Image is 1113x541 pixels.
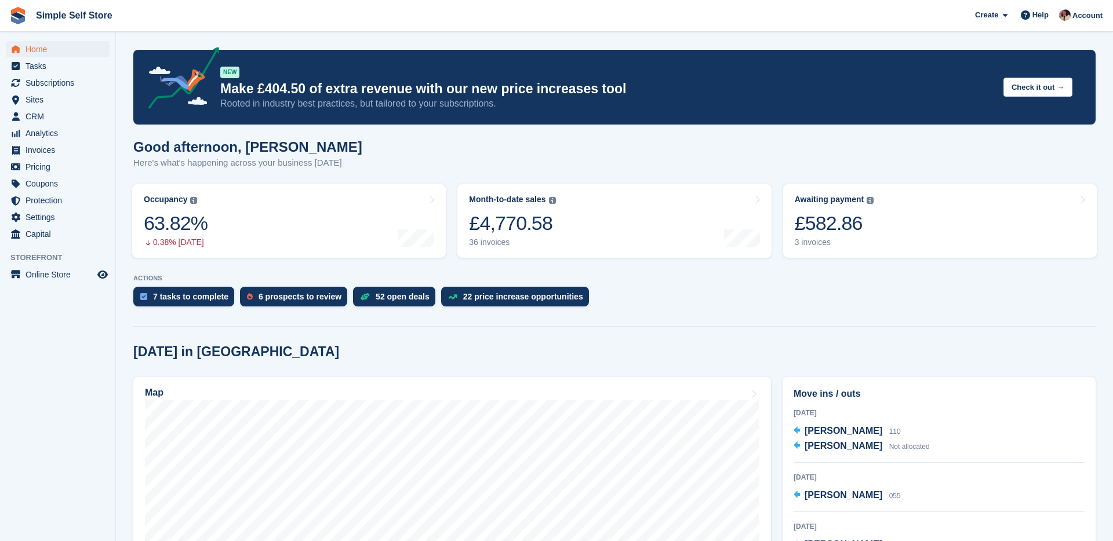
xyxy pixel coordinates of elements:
[469,195,545,204] div: Month-to-date sales
[794,521,1085,532] div: [DATE]
[133,344,339,360] h2: [DATE] in [GEOGRAPHIC_DATA]
[133,287,240,312] a: 7 tasks to complete
[26,192,95,209] span: Protection
[144,237,208,247] div: 0.38% [DATE]
[6,226,110,242] a: menu
[26,142,95,158] span: Invoices
[132,184,446,258] a: Occupancy 63.82% 0.38% [DATE]
[6,192,110,209] a: menu
[145,388,163,398] h2: Map
[9,7,27,24] img: stora-icon-8386f47178a22dfd0bd8f6a31ec36ba5ce8667c1dd55bd0f319d3a0aa187defe.svg
[794,472,1085,482] div: [DATE]
[463,292,583,301] div: 22 price increase opportunities
[190,197,197,204] img: icon-info-grey-7440780725fd019a000dd9b08b2336e03edf1995a4989e88bcd33f0948082b44.svg
[783,184,1097,258] a: Awaiting payment £582.86 3 invoices
[6,209,110,225] a: menu
[220,97,994,110] p: Rooted in industry best practices, but tailored to your subscriptions.
[26,209,95,225] span: Settings
[889,427,901,436] span: 110
[96,268,110,282] a: Preview store
[140,293,147,300] img: task-75834270c22a3079a89374b754ae025e5fb1db73e45f91037f5363f120a921f8.svg
[6,92,110,108] a: menu
[26,108,95,125] span: CRM
[26,176,95,192] span: Coupons
[133,275,1096,282] p: ACTIONS
[805,441,882,451] span: [PERSON_NAME]
[1059,9,1071,21] img: Scott McCutcheon
[457,184,771,258] a: Month-to-date sales £4,770.58 36 invoices
[360,293,370,301] img: deal-1b604bf984904fb50ccaf53a9ad4b4a5d6e5aea283cecdc64d6e3604feb123c2.svg
[133,156,362,170] p: Here's what's happening across your business [DATE]
[6,176,110,192] a: menu
[794,424,901,439] a: [PERSON_NAME] 110
[26,75,95,91] span: Subscriptions
[6,58,110,74] a: menu
[353,287,441,312] a: 52 open deals
[6,266,110,283] a: menu
[247,293,253,300] img: prospect-51fa495bee0391a8d652442698ab0144808aea92771e9ea1ae160a38d050c398.svg
[441,287,595,312] a: 22 price increase opportunities
[805,490,882,500] span: [PERSON_NAME]
[26,226,95,242] span: Capital
[6,41,110,57] a: menu
[794,488,901,503] a: [PERSON_NAME] 055
[6,125,110,141] a: menu
[795,237,874,247] div: 3 invoices
[26,92,95,108] span: Sites
[549,197,556,204] img: icon-info-grey-7440780725fd019a000dd9b08b2336e03edf1995a4989e88bcd33f0948082b44.svg
[153,292,228,301] div: 7 tasks to complete
[794,387,1085,401] h2: Move ins / outs
[889,443,930,451] span: Not allocated
[26,159,95,175] span: Pricing
[26,266,95,283] span: Online Store
[220,67,239,78] div: NEW
[1003,78,1072,97] button: Check it out →
[259,292,341,301] div: 6 prospects to review
[1072,10,1103,21] span: Account
[240,287,353,312] a: 6 prospects to review
[144,195,187,204] div: Occupancy
[26,41,95,57] span: Home
[133,139,362,155] h1: Good afternoon, [PERSON_NAME]
[26,58,95,74] span: Tasks
[795,211,874,235] div: £582.86
[448,294,457,299] img: price_increase_opportunities-93ffe204e8149a01c8c9dc8f82e8f89637d9d84a8eef4429ea346261dce0b2c0.svg
[794,408,1085,418] div: [DATE]
[469,237,555,247] div: 36 invoices
[469,211,555,235] div: £4,770.58
[220,81,994,97] p: Make £404.50 of extra revenue with our new price increases tool
[867,197,874,204] img: icon-info-grey-7440780725fd019a000dd9b08b2336e03edf1995a4989e88bcd33f0948082b44.svg
[6,159,110,175] a: menu
[794,439,930,454] a: [PERSON_NAME] Not allocated
[1032,9,1049,21] span: Help
[6,108,110,125] a: menu
[6,142,110,158] a: menu
[31,6,117,25] a: Simple Self Store
[889,492,901,500] span: 055
[795,195,864,204] div: Awaiting payment
[805,426,882,436] span: [PERSON_NAME]
[144,211,208,235] div: 63.82%
[6,75,110,91] a: menu
[139,47,220,113] img: price-adjustments-announcement-icon-8257ccfd72463d97f412b2fc003d46551f7dbcb40ab6d574587a9cd5c0d94...
[10,252,115,264] span: Storefront
[26,125,95,141] span: Analytics
[376,292,430,301] div: 52 open deals
[975,9,998,21] span: Create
